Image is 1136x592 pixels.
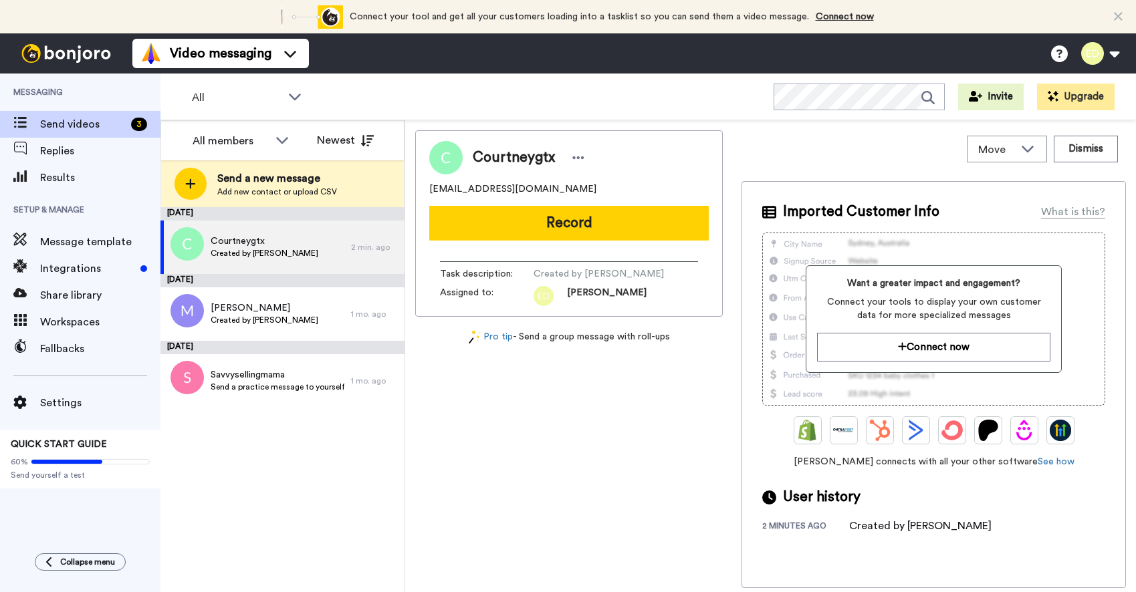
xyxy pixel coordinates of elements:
[11,456,28,467] span: 60%
[351,242,398,253] div: 2 min. ago
[211,248,318,259] span: Created by [PERSON_NAME]
[1041,204,1105,220] div: What is this?
[762,521,849,534] div: 2 minutes ago
[40,341,160,357] span: Fallbacks
[958,84,1024,110] button: Invite
[40,395,160,411] span: Settings
[307,127,384,154] button: Newest
[469,330,513,344] a: Pro tip
[11,470,150,480] span: Send yourself a test
[849,518,992,534] div: Created by [PERSON_NAME]
[534,267,664,281] span: Created by [PERSON_NAME]
[211,301,318,315] span: [PERSON_NAME]
[170,44,271,63] span: Video messaging
[473,148,555,168] span: Courtneygtx
[1037,84,1115,110] button: Upgrade
[211,368,344,382] span: Savvysellingmama
[160,207,405,220] div: [DATE]
[534,286,554,306] img: ed.png
[211,382,344,392] span: Send a practice message to yourself
[140,43,162,64] img: vm-color.svg
[269,5,343,29] div: animation
[869,420,891,441] img: Hubspot
[40,143,160,159] span: Replies
[905,420,927,441] img: ActiveCampaign
[567,286,647,306] span: [PERSON_NAME]
[762,455,1105,468] span: [PERSON_NAME] connects with all your other software
[351,376,398,386] div: 1 mo. ago
[171,227,204,261] img: c.png
[211,235,318,248] span: Courtneygtx
[193,133,269,149] div: All members
[783,202,939,222] span: Imported Customer Info
[171,361,204,394] img: s.png
[217,186,337,197] span: Add new contact or upload CSV
[817,333,1050,361] button: Connect now
[35,553,126,571] button: Collapse menu
[40,170,160,186] span: Results
[131,118,147,131] div: 3
[160,274,405,287] div: [DATE]
[171,294,204,327] img: m.png
[1014,420,1035,441] img: Drip
[429,182,596,196] span: [EMAIL_ADDRESS][DOMAIN_NAME]
[440,286,534,306] span: Assigned to:
[160,341,405,354] div: [DATE]
[1050,420,1071,441] img: GoHighLevel
[978,420,999,441] img: Patreon
[783,487,861,507] span: User history
[60,557,115,567] span: Collapse menu
[1038,457,1074,466] a: See how
[40,234,160,250] span: Message template
[469,330,481,344] img: magic-wand.svg
[351,309,398,319] div: 1 mo. ago
[40,314,160,330] span: Workspaces
[817,277,1050,290] span: Want a greater impact and engagement?
[350,12,809,21] span: Connect your tool and get all your customers loading into a tasklist so you can send them a video...
[429,206,709,241] button: Record
[978,142,1014,158] span: Move
[217,170,337,186] span: Send a new message
[211,315,318,325] span: Created by [PERSON_NAME]
[941,420,963,441] img: ConvertKit
[817,295,1050,322] span: Connect your tools to display your own customer data for more specialized messages
[192,90,281,106] span: All
[440,267,534,281] span: Task description :
[797,420,818,441] img: Shopify
[40,261,135,277] span: Integrations
[40,287,160,303] span: Share library
[833,420,855,441] img: Ontraport
[415,330,723,344] div: - Send a group message with roll-ups
[16,44,116,63] img: bj-logo-header-white.svg
[40,116,126,132] span: Send videos
[11,440,107,449] span: QUICK START GUIDE
[1054,136,1118,162] button: Dismiss
[429,141,463,174] img: Image of Courtneygtx
[816,12,874,21] a: Connect now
